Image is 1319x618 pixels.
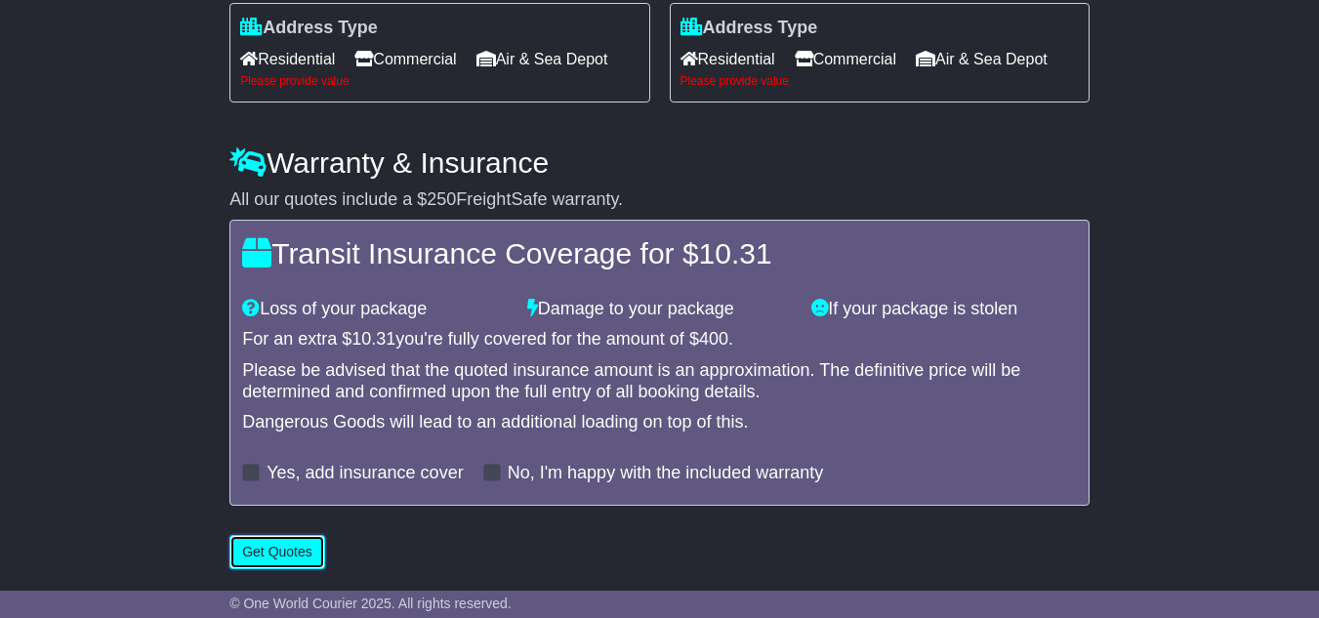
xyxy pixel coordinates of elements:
span: Commercial [354,44,456,74]
label: No, I'm happy with the included warranty [508,463,824,484]
span: Air & Sea Depot [476,44,608,74]
h4: Warranty & Insurance [229,146,1090,179]
span: Residential [680,44,775,74]
div: If your package is stolen [802,299,1087,320]
div: For an extra $ you're fully covered for the amount of $ . [242,329,1077,350]
span: Commercial [795,44,896,74]
span: 10.31 [351,329,395,349]
div: Please provide value [240,74,639,88]
h4: Transit Insurance Coverage for $ [242,237,1077,269]
span: 250 [427,189,456,209]
span: © One World Courier 2025. All rights reserved. [229,596,512,611]
span: Air & Sea Depot [916,44,1048,74]
div: Damage to your package [517,299,803,320]
div: All our quotes include a $ FreightSafe warranty. [229,189,1090,211]
span: 10.31 [699,237,772,269]
label: Address Type [240,18,378,39]
span: 400 [699,329,728,349]
div: Loss of your package [232,299,517,320]
div: Please provide value [680,74,1079,88]
label: Yes, add insurance cover [267,463,463,484]
label: Address Type [680,18,818,39]
div: Dangerous Goods will lead to an additional loading on top of this. [242,412,1077,433]
span: Residential [240,44,335,74]
div: Please be advised that the quoted insurance amount is an approximation. The definitive price will... [242,360,1077,402]
button: Get Quotes [229,535,325,569]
